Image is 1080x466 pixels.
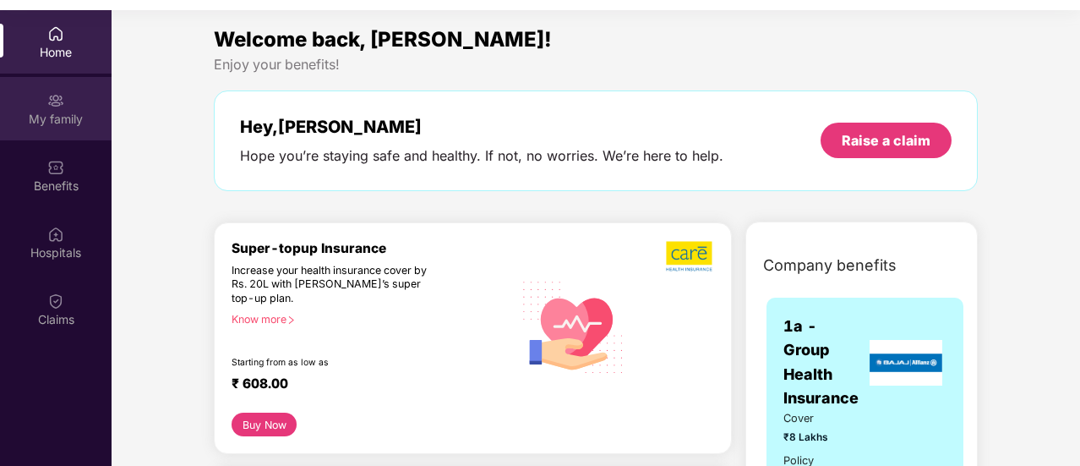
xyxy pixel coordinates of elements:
div: Hope you’re staying safe and healthy. If not, no worries. We’re here to help. [240,147,723,165]
img: svg+xml;base64,PHN2ZyB3aWR0aD0iMjAiIGhlaWdodD0iMjAiIHZpZXdCb3g9IjAgMCAyMCAyMCIgZmlsbD0ibm9uZSIgeG... [47,92,64,109]
span: ₹8 Lakhs [783,430,845,446]
div: Know more [232,313,503,325]
span: right [286,315,296,325]
img: svg+xml;base64,PHN2ZyBpZD0iQmVuZWZpdHMiIHhtbG5zPSJodHRwOi8vd3d3LnczLm9yZy8yMDAwL3N2ZyIgd2lkdGg9Ij... [47,159,64,176]
div: ₹ 608.00 [232,376,496,396]
div: Starting from as low as [232,357,441,369]
button: Buy Now [232,413,297,436]
img: b5dec4f62d2307b9de63beb79f102df3.png [666,240,714,272]
img: svg+xml;base64,PHN2ZyBpZD0iSG9zcGl0YWxzIiB4bWxucz0iaHR0cDovL3d3dy53My5vcmcvMjAwMC9zdmciIHdpZHRoPS... [47,226,64,243]
div: Raise a claim [842,131,930,150]
img: svg+xml;base64,PHN2ZyBpZD0iQ2xhaW0iIHhtbG5zPSJodHRwOi8vd3d3LnczLm9yZy8yMDAwL3N2ZyIgd2lkdGg9IjIwIi... [47,293,64,310]
div: Hey, [PERSON_NAME] [240,117,723,137]
img: svg+xml;base64,PHN2ZyB4bWxucz0iaHR0cDovL3d3dy53My5vcmcvMjAwMC9zdmciIHhtbG5zOnhsaW5rPSJodHRwOi8vd3... [513,265,634,387]
span: 1a - Group Health Insurance [783,315,865,410]
div: Enjoy your benefits! [214,56,978,74]
span: Company benefits [763,254,897,277]
img: svg+xml;base64,PHN2ZyBpZD0iSG9tZSIgeG1sbnM9Imh0dHA6Ly93d3cudzMub3JnLzIwMDAvc3ZnIiB3aWR0aD0iMjAiIG... [47,25,64,42]
img: insurerLogo [870,340,942,386]
span: Cover [783,410,845,427]
div: Increase your health insurance cover by Rs. 20L with [PERSON_NAME]’s super top-up plan. [232,264,440,306]
div: Super-topup Insurance [232,240,513,256]
span: Welcome back, [PERSON_NAME]! [214,27,552,52]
